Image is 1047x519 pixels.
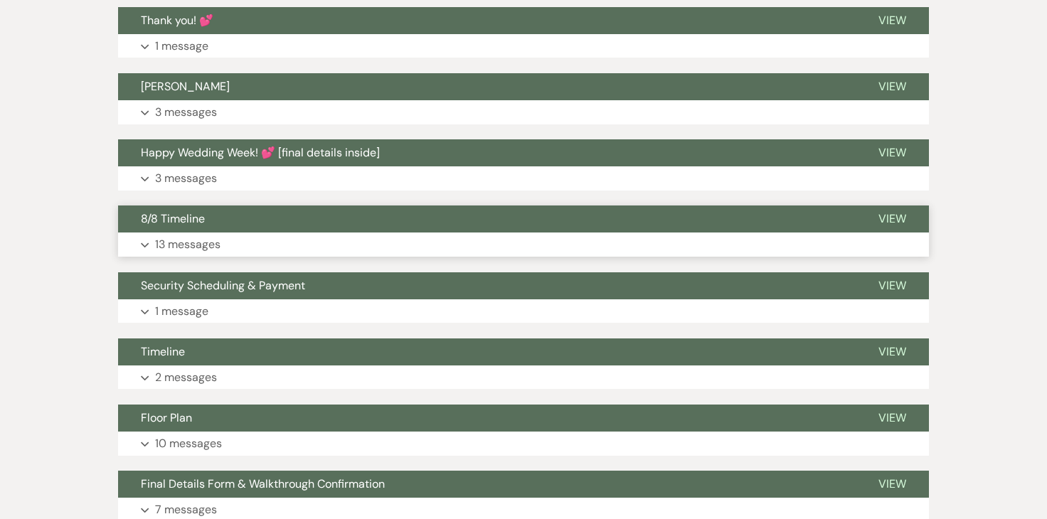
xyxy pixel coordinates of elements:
span: Thank you! 💕 [141,13,213,28]
button: 1 message [118,34,929,58]
button: 1 message [118,299,929,323]
button: 3 messages [118,100,929,124]
button: Timeline [118,338,856,365]
button: View [856,205,929,232]
button: [PERSON_NAME] [118,73,856,100]
p: 7 messages [155,501,217,519]
button: 2 messages [118,365,929,390]
button: View [856,139,929,166]
button: View [856,272,929,299]
p: 2 messages [155,368,217,387]
button: 10 messages [118,432,929,456]
span: View [878,344,906,359]
span: View [878,278,906,293]
span: View [878,476,906,491]
button: Security Scheduling & Payment [118,272,856,299]
button: View [856,73,929,100]
span: View [878,79,906,94]
button: 13 messages [118,232,929,257]
button: 8/8 Timeline [118,205,856,232]
p: 3 messages [155,103,217,122]
button: View [856,338,929,365]
button: View [856,7,929,34]
button: View [856,471,929,498]
p: 10 messages [155,434,222,453]
button: Thank you! 💕 [118,7,856,34]
span: 8/8 Timeline [141,211,205,226]
p: 3 messages [155,169,217,188]
p: 13 messages [155,235,220,254]
button: Floor Plan [118,405,856,432]
button: Happy Wedding Week! 💕 [final details inside] [118,139,856,166]
span: Security Scheduling & Payment [141,278,305,293]
button: Final Details Form & Walkthrough Confirmation [118,471,856,498]
span: Timeline [141,344,185,359]
p: 1 message [155,302,208,321]
span: View [878,410,906,425]
span: View [878,211,906,226]
span: View [878,13,906,28]
span: [PERSON_NAME] [141,79,230,94]
span: View [878,145,906,160]
button: 3 messages [118,166,929,191]
span: Final Details Form & Walkthrough Confirmation [141,476,385,491]
span: Floor Plan [141,410,192,425]
span: Happy Wedding Week! 💕 [final details inside] [141,145,380,160]
p: 1 message [155,37,208,55]
button: View [856,405,929,432]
